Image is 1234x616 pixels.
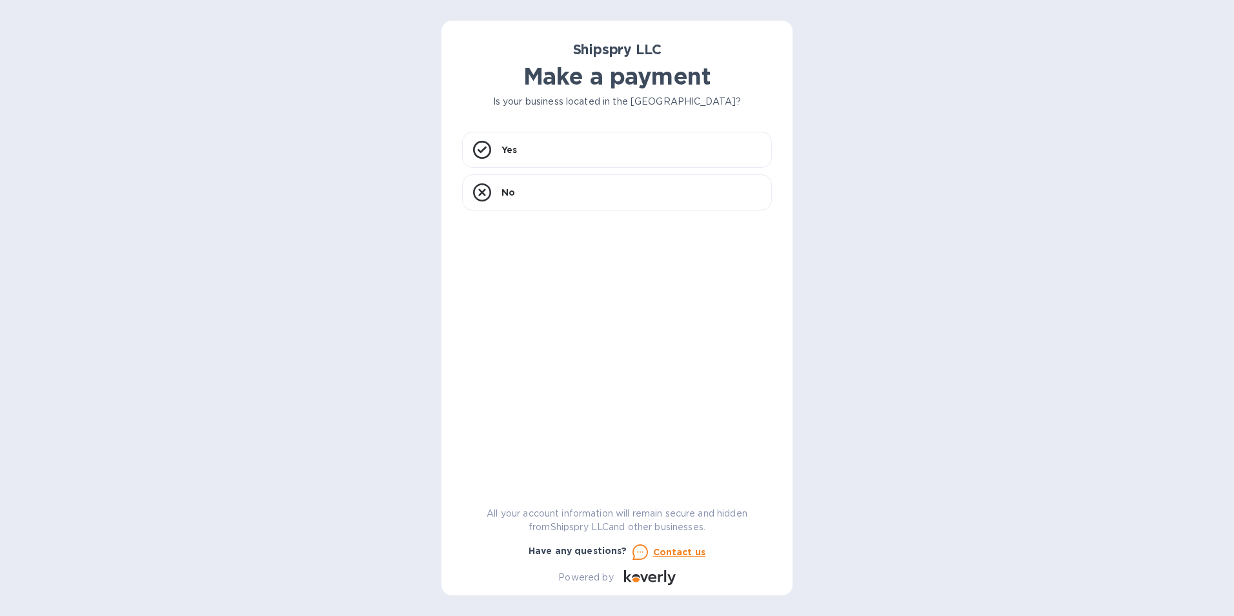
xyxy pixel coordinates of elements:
[462,507,772,534] p: All your account information will remain secure and hidden from Shipspry LLC and other businesses.
[653,547,706,557] u: Contact us
[501,143,517,156] p: Yes
[501,186,515,199] p: No
[462,95,772,108] p: Is your business located in the [GEOGRAPHIC_DATA]?
[462,63,772,90] h1: Make a payment
[529,546,627,556] b: Have any questions?
[573,41,662,57] b: Shipspry LLC
[558,571,613,584] p: Powered by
